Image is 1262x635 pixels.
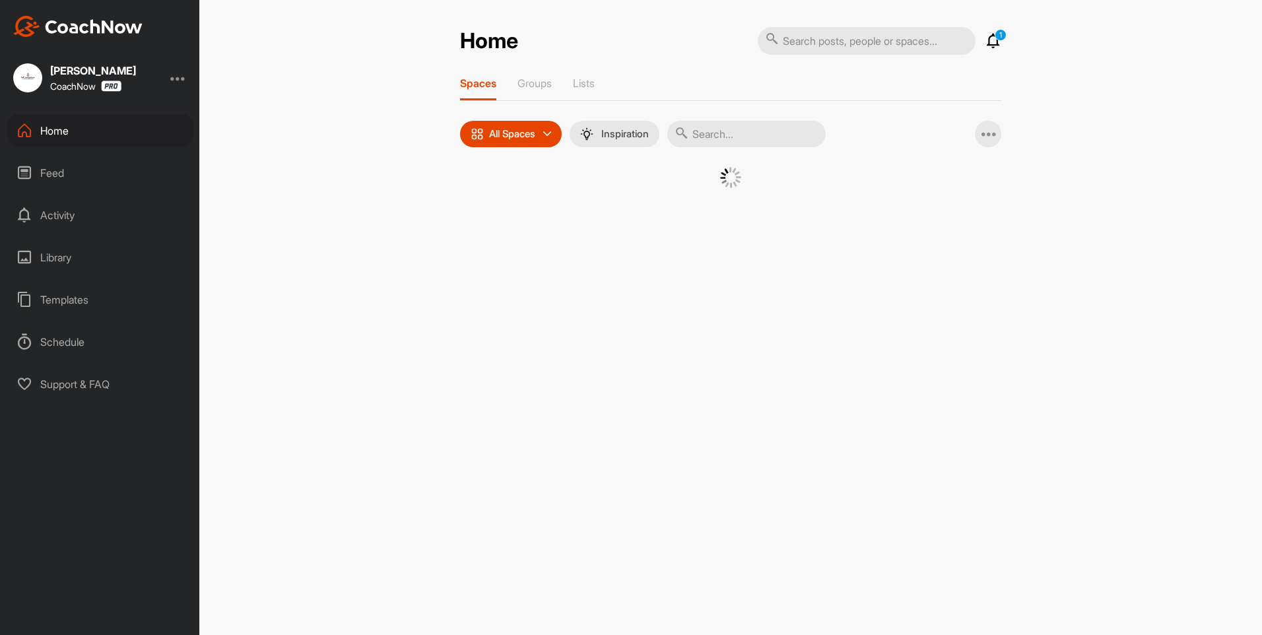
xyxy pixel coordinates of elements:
[101,81,121,92] img: CoachNow Pro
[517,77,552,90] p: Groups
[13,63,42,92] img: square_195cdcbc2652251a96ebd06b5f5071f4.jpg
[50,65,136,76] div: [PERSON_NAME]
[7,368,193,401] div: Support & FAQ
[580,127,593,141] img: menuIcon
[995,29,1007,41] p: 1
[7,325,193,358] div: Schedule
[7,283,193,316] div: Templates
[7,241,193,274] div: Library
[489,129,535,139] p: All Spaces
[13,16,143,37] img: CoachNow
[573,77,595,90] p: Lists
[50,81,121,92] div: CoachNow
[7,156,193,189] div: Feed
[471,127,484,141] img: icon
[667,121,826,147] input: Search...
[601,129,649,139] p: Inspiration
[758,27,976,55] input: Search posts, people or spaces...
[720,167,741,188] img: G6gVgL6ErOh57ABN0eRmCEwV0I4iEi4d8EwaPGI0tHgoAbU4EAHFLEQAh+QQFCgALACwIAA4AGAASAAAEbHDJSesaOCdk+8xg...
[7,199,193,232] div: Activity
[460,77,496,90] p: Spaces
[7,114,193,147] div: Home
[460,28,518,54] h2: Home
